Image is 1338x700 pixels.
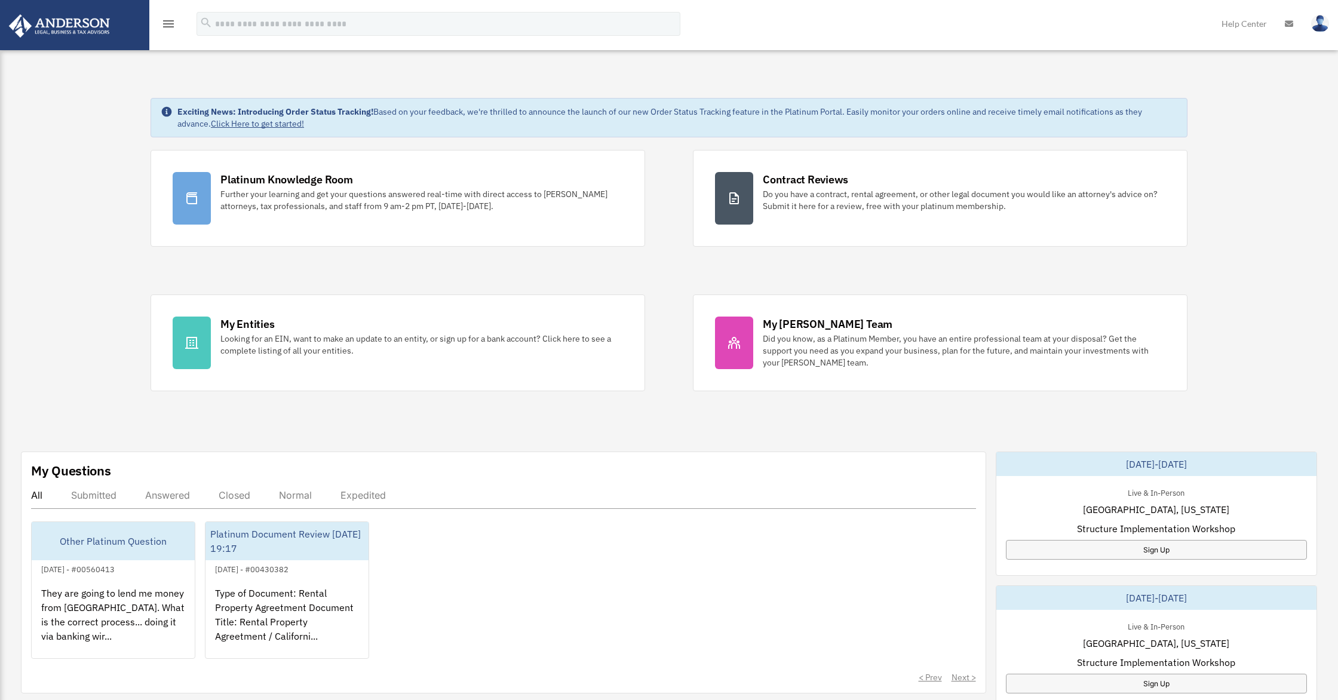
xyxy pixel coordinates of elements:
a: Sign Up [1006,540,1308,560]
span: Structure Implementation Workshop [1077,655,1235,670]
a: My [PERSON_NAME] Team Did you know, as a Platinum Member, you have an entire professional team at... [693,294,1187,391]
div: My Entities [220,317,274,331]
div: All [31,489,42,501]
div: [DATE] - #00430382 [205,562,298,575]
a: Contract Reviews Do you have a contract, rental agreement, or other legal document you would like... [693,150,1187,247]
span: [GEOGRAPHIC_DATA], [US_STATE] [1083,502,1229,517]
div: Live & In-Person [1118,486,1194,498]
a: Sign Up [1006,674,1308,693]
div: Did you know, as a Platinum Member, you have an entire professional team at your disposal? Get th... [763,333,1165,369]
img: User Pic [1311,15,1329,32]
strong: Exciting News: Introducing Order Status Tracking! [177,106,373,117]
div: Contract Reviews [763,172,848,187]
a: Click Here to get started! [211,118,304,129]
span: Structure Implementation Workshop [1077,521,1235,536]
div: Platinum Document Review [DATE] 19:17 [205,522,369,560]
a: menu [161,21,176,31]
div: Do you have a contract, rental agreement, or other legal document you would like an attorney's ad... [763,188,1165,212]
div: [DATE]-[DATE] [996,452,1317,476]
div: Looking for an EIN, want to make an update to an entity, or sign up for a bank account? Click her... [220,333,623,357]
a: Other Platinum Question[DATE] - #00560413They are going to lend me money from [GEOGRAPHIC_DATA]. ... [31,521,195,659]
div: Further your learning and get your questions answered real-time with direct access to [PERSON_NAM... [220,188,623,212]
span: [GEOGRAPHIC_DATA], [US_STATE] [1083,636,1229,650]
img: Anderson Advisors Platinum Portal [5,14,113,38]
div: Other Platinum Question [32,522,195,560]
div: Live & In-Person [1118,619,1194,632]
div: Type of Document: Rental Property Agreetment Document Title: Rental Property Agreetment / Califor... [205,576,369,670]
a: Platinum Knowledge Room Further your learning and get your questions answered real-time with dire... [151,150,645,247]
div: Answered [145,489,190,501]
div: Platinum Knowledge Room [220,172,353,187]
i: search [200,16,213,29]
div: Closed [219,489,250,501]
div: My [PERSON_NAME] Team [763,317,892,331]
div: My Questions [31,462,111,480]
div: They are going to lend me money from [GEOGRAPHIC_DATA]. What is the correct process... doing it v... [32,576,195,670]
div: Expedited [340,489,386,501]
a: Platinum Document Review [DATE] 19:17[DATE] - #00430382Type of Document: Rental Property Agreetme... [205,521,369,659]
i: menu [161,17,176,31]
a: My Entities Looking for an EIN, want to make an update to an entity, or sign up for a bank accoun... [151,294,645,391]
div: Normal [279,489,312,501]
div: Based on your feedback, we're thrilled to announce the launch of our new Order Status Tracking fe... [177,106,1177,130]
div: [DATE]-[DATE] [996,586,1317,610]
div: [DATE] - #00560413 [32,562,124,575]
div: Submitted [71,489,116,501]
